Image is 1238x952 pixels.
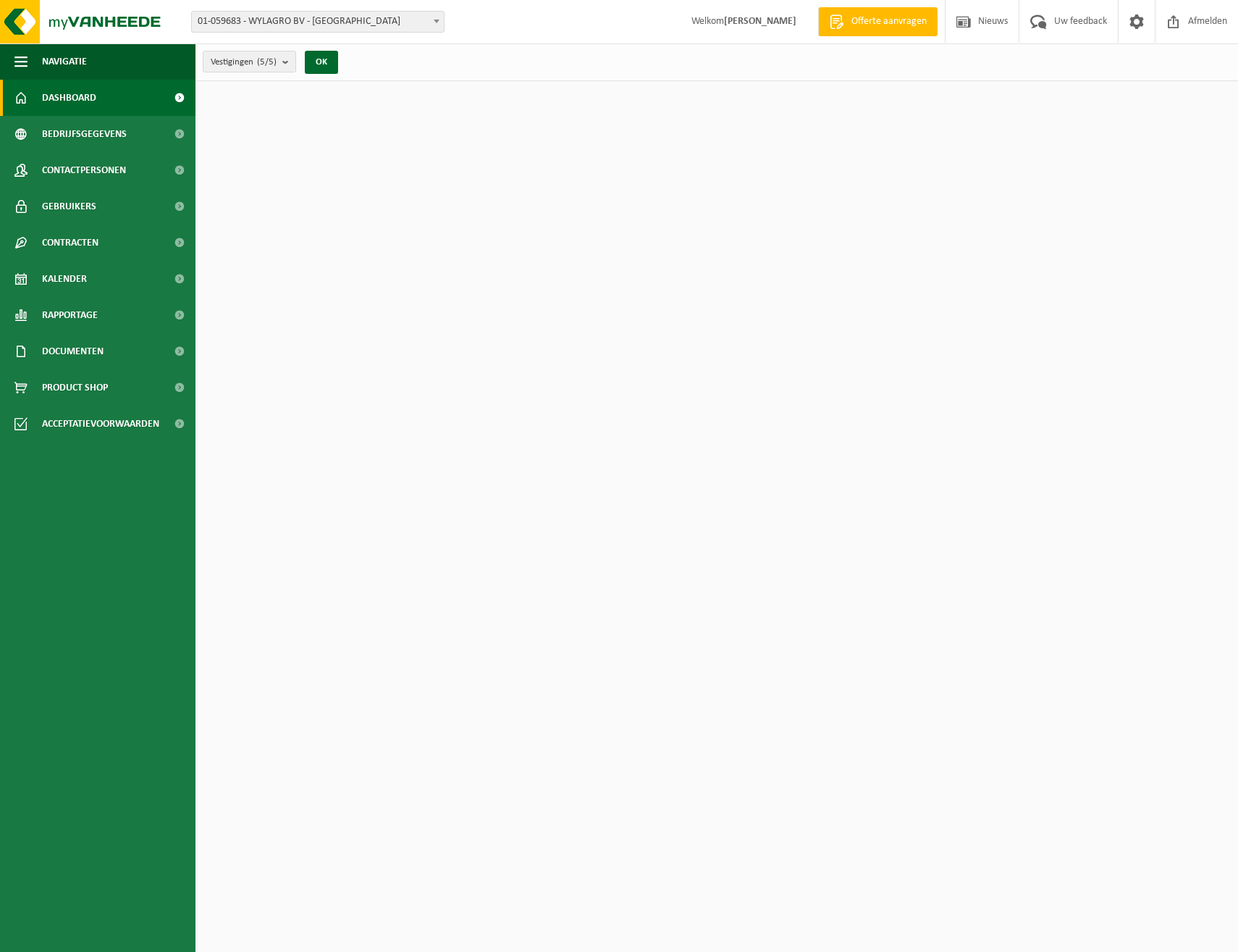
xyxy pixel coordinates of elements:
[203,51,296,72] button: Vestigingen(5/5)
[42,152,126,188] span: Contactpersonen
[42,369,108,406] span: Product Shop
[42,333,104,369] span: Documenten
[848,14,930,29] span: Offerte aanvragen
[191,11,445,33] span: 01-059683 - WYLAGRO BV - POPERINGE
[42,225,98,261] span: Contracten
[42,261,87,297] span: Kalender
[42,188,96,225] span: Gebruikers
[42,116,127,152] span: Bedrijfsgegevens
[211,51,277,73] span: Vestigingen
[42,406,159,442] span: Acceptatievoorwaarden
[42,297,98,333] span: Rapportage
[305,51,338,74] button: OK
[818,7,938,36] a: Offerte aanvragen
[42,43,87,80] span: Navigatie
[257,57,277,67] count: (5/5)
[42,80,96,116] span: Dashboard
[192,12,444,32] span: 01-059683 - WYLAGRO BV - POPERINGE
[724,16,796,27] strong: [PERSON_NAME]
